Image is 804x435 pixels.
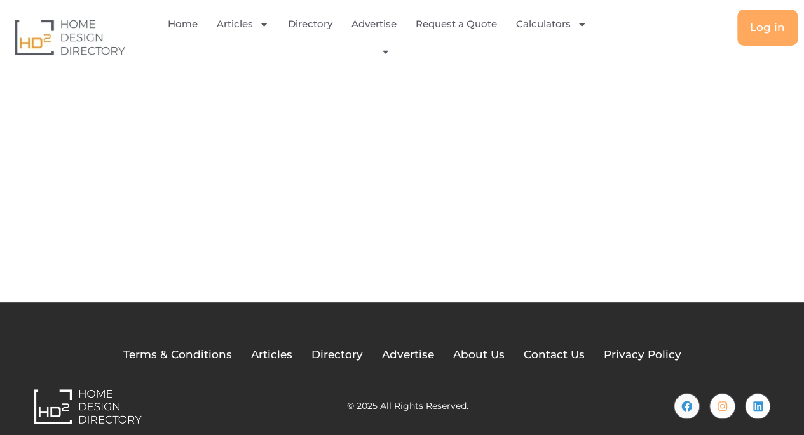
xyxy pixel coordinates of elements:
[524,347,585,363] a: Contact Us
[168,10,198,39] a: Home
[217,10,269,39] a: Articles
[311,347,363,363] a: Directory
[165,10,600,65] nav: Menu
[347,401,468,410] h2: © 2025 All Rights Reserved.
[750,22,785,33] span: Log in
[516,10,587,39] a: Calculators
[288,10,332,39] a: Directory
[251,347,292,363] a: Articles
[416,10,497,39] a: Request a Quote
[453,347,505,363] a: About Us
[604,347,681,363] a: Privacy Policy
[737,10,798,46] a: Log in
[382,347,434,363] a: Advertise
[123,347,232,363] a: Terms & Conditions
[351,10,397,39] a: Advertise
